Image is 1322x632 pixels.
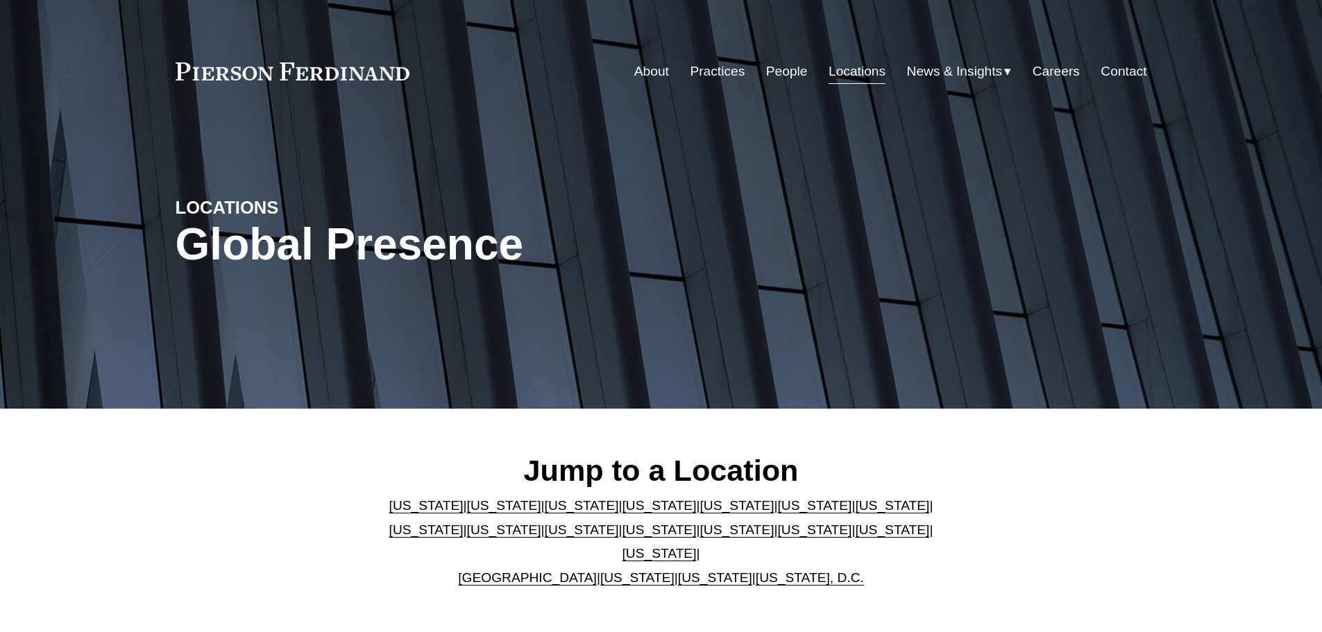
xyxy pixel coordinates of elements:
a: [US_STATE] [678,570,752,585]
a: [US_STATE] [467,522,541,537]
a: People [766,58,808,85]
h1: Global Presence [176,219,823,270]
a: Locations [829,58,885,85]
a: [US_STATE] [545,522,619,537]
p: | | | | | | | | | | | | | | | | | | [378,494,944,590]
a: Careers [1033,58,1080,85]
a: [US_STATE] [777,498,851,513]
a: [US_STATE] [467,498,541,513]
a: About [634,58,669,85]
a: [US_STATE] [700,522,774,537]
a: [US_STATE] [855,522,929,537]
a: [US_STATE] [622,522,697,537]
a: [US_STATE] [777,522,851,537]
a: [US_STATE] [700,498,774,513]
a: Contact [1101,58,1146,85]
a: [US_STATE] [545,498,619,513]
span: News & Insights [907,60,1003,84]
h2: Jump to a Location [378,452,944,488]
h4: LOCATIONS [176,196,418,219]
a: [US_STATE] [389,498,464,513]
a: [GEOGRAPHIC_DATA] [458,570,597,585]
a: [US_STATE], D.C. [756,570,864,585]
a: [US_STATE] [622,498,697,513]
a: [US_STATE] [855,498,929,513]
a: [US_STATE] [600,570,675,585]
a: Practices [690,58,745,85]
a: folder dropdown [907,58,1012,85]
a: [US_STATE] [622,546,697,561]
a: [US_STATE] [389,522,464,537]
